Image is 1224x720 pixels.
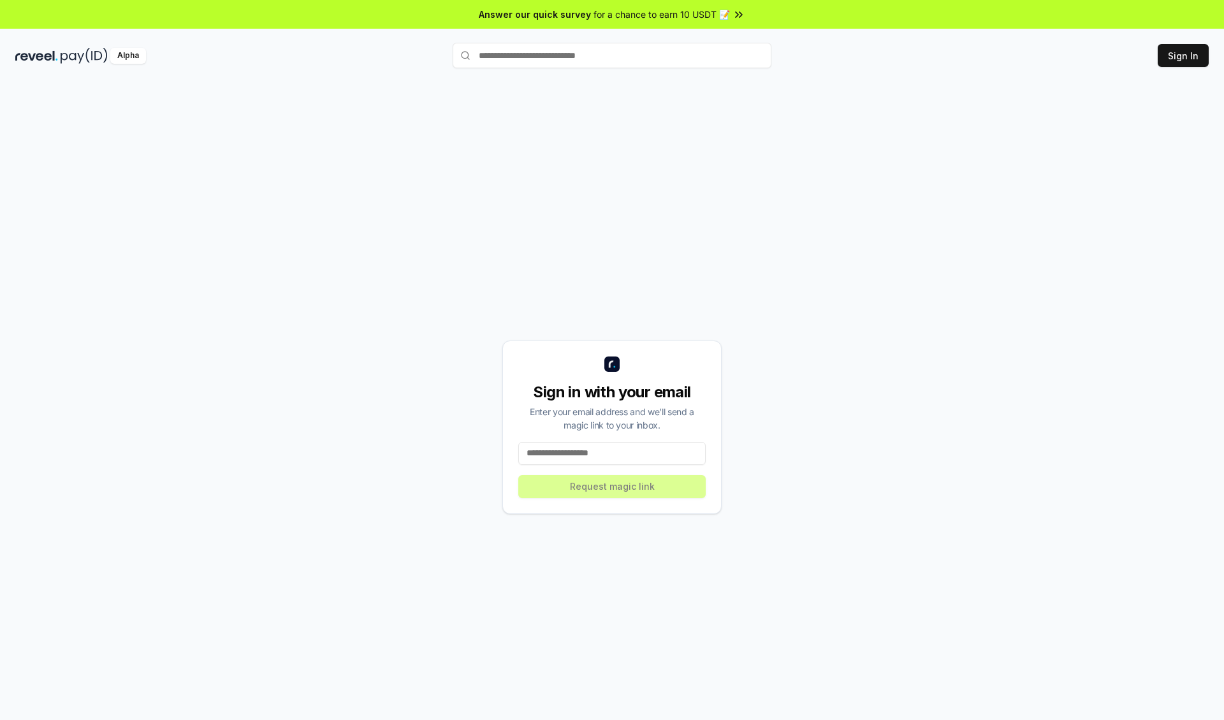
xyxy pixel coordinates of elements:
span: for a chance to earn 10 USDT 📝 [594,8,730,21]
div: Enter your email address and we’ll send a magic link to your inbox. [518,405,706,432]
button: Sign In [1158,44,1209,67]
div: Alpha [110,48,146,64]
img: reveel_dark [15,48,58,64]
div: Sign in with your email [518,382,706,402]
img: logo_small [604,356,620,372]
img: pay_id [61,48,108,64]
span: Answer our quick survey [479,8,591,21]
